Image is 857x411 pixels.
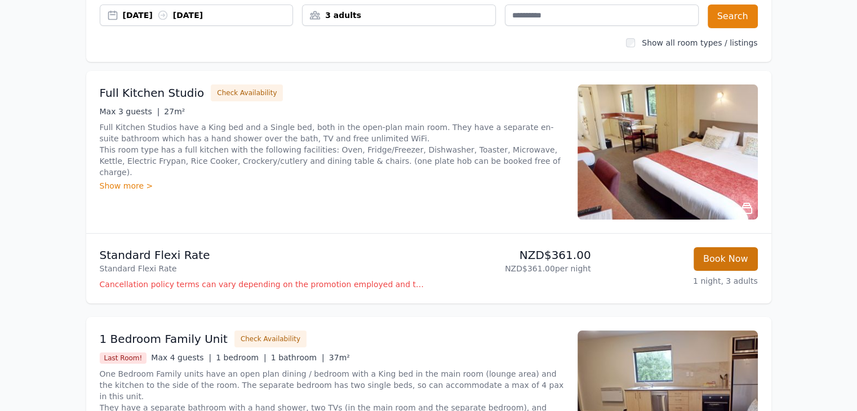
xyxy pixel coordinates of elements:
[433,247,591,263] p: NZD$361.00
[642,38,757,47] label: Show all room types / listings
[329,353,350,362] span: 37m²
[234,330,307,347] button: Check Availability
[100,331,228,347] h3: 1 Bedroom Family Unit
[216,353,267,362] span: 1 bedroom |
[271,353,325,362] span: 1 bathroom |
[100,107,160,116] span: Max 3 guests |
[123,10,293,21] div: [DATE] [DATE]
[151,353,211,362] span: Max 4 guests |
[100,180,564,191] div: Show more >
[211,84,283,101] button: Check Availability
[100,247,424,263] p: Standard Flexi Rate
[100,279,424,290] p: Cancellation policy terms can vary depending on the promotion employed and the time of stay of th...
[164,107,185,116] span: 27m²
[303,10,495,21] div: 3 adults
[694,247,758,271] button: Book Now
[100,352,147,364] span: Last Room!
[433,263,591,274] p: NZD$361.00 per night
[100,122,564,178] p: Full Kitchen Studios have a King bed and a Single bed, both in the open-plan main room. They have...
[708,5,758,28] button: Search
[100,263,424,274] p: Standard Flexi Rate
[600,275,758,287] p: 1 night, 3 adults
[100,85,205,101] h3: Full Kitchen Studio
